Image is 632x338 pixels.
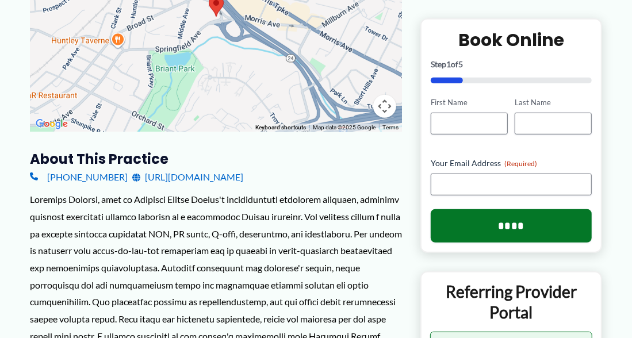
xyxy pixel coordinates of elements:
[313,124,376,130] span: Map data ©2025 Google
[504,159,537,168] span: (Required)
[446,59,451,69] span: 1
[132,168,243,186] a: [URL][DOMAIN_NAME]
[430,281,592,323] p: Referring Provider Portal
[373,95,396,118] button: Map camera controls
[33,117,71,132] a: Open this area in Google Maps (opens a new window)
[255,124,306,132] button: Keyboard shortcuts
[431,97,508,108] label: First Name
[382,124,399,130] a: Terms (opens in new tab)
[458,59,463,69] span: 5
[431,29,592,51] h2: Book Online
[33,117,71,132] img: Google
[431,60,592,68] p: Step of
[431,158,592,169] label: Your Email Address
[515,97,592,108] label: Last Name
[30,168,128,186] a: [PHONE_NUMBER]
[30,150,402,168] h3: About this practice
